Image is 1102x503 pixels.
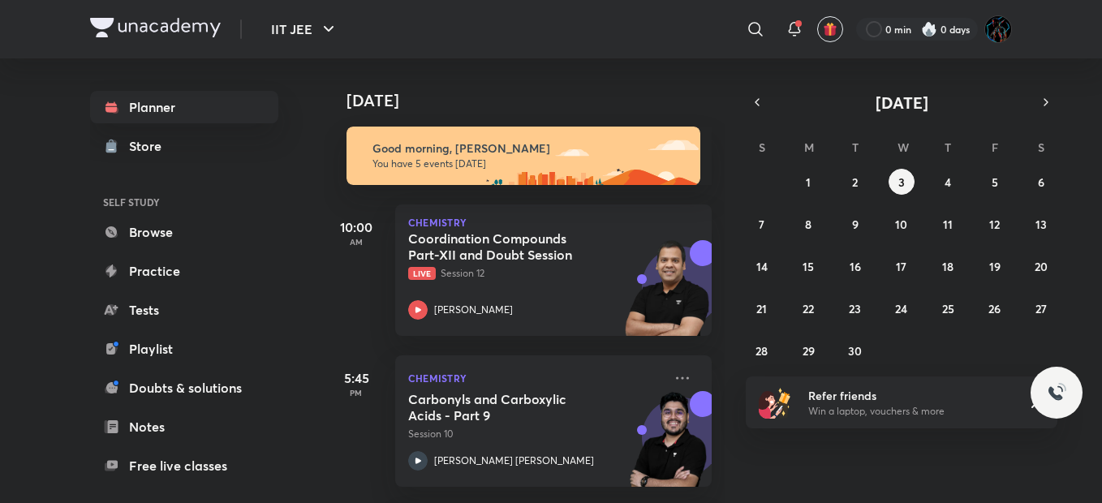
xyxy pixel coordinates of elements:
abbr: September 9, 2025 [852,217,859,232]
p: Chemistry [408,368,663,388]
button: September 12, 2025 [982,211,1008,237]
button: September 26, 2025 [982,295,1008,321]
button: [DATE] [768,91,1035,114]
abbr: September 18, 2025 [942,259,953,274]
a: Planner [90,91,278,123]
button: September 4, 2025 [935,169,961,195]
abbr: September 1, 2025 [806,174,811,190]
abbr: September 14, 2025 [756,259,768,274]
button: September 7, 2025 [749,211,775,237]
h6: Refer friends [808,387,1008,404]
button: September 18, 2025 [935,253,961,279]
abbr: September 24, 2025 [895,301,907,316]
button: September 1, 2025 [795,169,821,195]
img: unacademy [622,240,712,352]
img: referral [759,386,791,419]
abbr: September 30, 2025 [848,343,862,359]
button: September 13, 2025 [1028,211,1054,237]
abbr: September 11, 2025 [943,217,953,232]
abbr: September 15, 2025 [803,259,814,274]
h4: [DATE] [347,91,728,110]
abbr: September 21, 2025 [756,301,767,316]
h6: SELF STUDY [90,188,278,216]
h5: 5:45 [324,368,389,388]
p: You have 5 events [DATE] [372,157,686,170]
p: Session 12 [408,266,663,281]
a: Notes [90,411,278,443]
button: September 19, 2025 [982,253,1008,279]
h5: 10:00 [324,217,389,237]
abbr: Saturday [1038,140,1044,155]
img: unacademy [622,391,712,503]
abbr: September 8, 2025 [805,217,811,232]
a: Playlist [90,333,278,365]
button: September 5, 2025 [982,169,1008,195]
button: September 28, 2025 [749,337,775,363]
button: September 16, 2025 [842,253,868,279]
abbr: September 27, 2025 [1035,301,1047,316]
abbr: September 6, 2025 [1038,174,1044,190]
a: Store [90,130,278,162]
img: morning [347,127,700,185]
abbr: September 12, 2025 [989,217,1000,232]
button: September 17, 2025 [889,253,915,279]
p: Chemistry [408,217,699,227]
button: September 24, 2025 [889,295,915,321]
button: September 23, 2025 [842,295,868,321]
abbr: September 4, 2025 [945,174,951,190]
button: September 3, 2025 [889,169,915,195]
button: September 14, 2025 [749,253,775,279]
h5: Coordination Compounds Part-XII and Doubt Session [408,230,610,263]
abbr: September 17, 2025 [896,259,906,274]
abbr: September 26, 2025 [988,301,1001,316]
a: Browse [90,216,278,248]
abbr: September 2, 2025 [852,174,858,190]
abbr: Tuesday [852,140,859,155]
abbr: September 3, 2025 [898,174,905,190]
img: ttu [1047,383,1066,402]
p: Win a laptop, vouchers & more [808,404,1008,419]
span: Live [408,267,436,280]
abbr: September 19, 2025 [989,259,1001,274]
button: September 27, 2025 [1028,295,1054,321]
button: September 22, 2025 [795,295,821,321]
button: September 2, 2025 [842,169,868,195]
button: September 6, 2025 [1028,169,1054,195]
img: Umang Raj [984,15,1012,43]
a: Practice [90,255,278,287]
button: September 9, 2025 [842,211,868,237]
button: September 30, 2025 [842,337,868,363]
abbr: September 25, 2025 [942,301,954,316]
a: Tests [90,294,278,326]
p: AM [324,237,389,247]
a: Free live classes [90,449,278,482]
button: September 25, 2025 [935,295,961,321]
button: avatar [817,16,843,42]
abbr: September 23, 2025 [849,301,861,316]
button: September 15, 2025 [795,253,821,279]
img: Company Logo [90,18,221,37]
img: avatar [823,22,837,37]
abbr: Thursday [945,140,951,155]
h5: Carbonyls and Carboxylic Acids - Part 9 [408,391,610,423]
abbr: Wednesday [898,140,909,155]
abbr: September 29, 2025 [803,343,815,359]
abbr: September 13, 2025 [1035,217,1047,232]
abbr: September 20, 2025 [1035,259,1048,274]
p: [PERSON_NAME] [PERSON_NAME] [434,454,594,468]
abbr: September 10, 2025 [895,217,907,232]
abbr: September 28, 2025 [755,343,768,359]
p: [PERSON_NAME] [434,303,513,317]
a: Doubts & solutions [90,372,278,404]
abbr: September 7, 2025 [759,217,764,232]
abbr: September 16, 2025 [850,259,861,274]
a: Company Logo [90,18,221,41]
abbr: September 5, 2025 [992,174,998,190]
p: PM [324,388,389,398]
button: September 21, 2025 [749,295,775,321]
abbr: Friday [992,140,998,155]
h6: Good morning, [PERSON_NAME] [372,141,686,156]
button: September 11, 2025 [935,211,961,237]
button: September 10, 2025 [889,211,915,237]
button: September 8, 2025 [795,211,821,237]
